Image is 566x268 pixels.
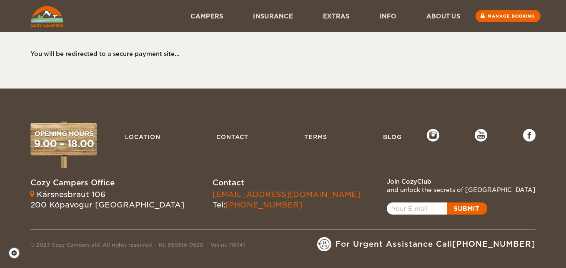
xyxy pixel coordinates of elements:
[225,200,302,209] a: [PHONE_NUMBER]
[452,240,536,248] a: [PHONE_NUMBER]
[387,202,487,215] a: Open popup
[213,190,360,199] a: [EMAIL_ADDRESS][DOMAIN_NAME]
[30,177,184,188] div: Cozy Campers Office
[30,241,245,251] div: © 2023 Cozy Campers ehf. All rights reserved Kt. 550514-0520 Vsk nr. 118741
[121,129,165,145] a: Location
[379,129,406,145] a: Blog
[476,10,541,22] a: Manage booking
[387,186,536,194] div: and unlock the secrets of [GEOGRAPHIC_DATA]
[213,189,360,210] div: Tel:
[387,177,536,186] div: Join CozyClub
[336,239,536,250] span: For Urgent Assistance Call
[212,129,253,145] a: Contact
[300,129,331,145] a: Terms
[213,177,360,188] div: Contact
[8,247,25,259] a: Cookie settings
[30,189,184,210] div: Kársnesbraut 106 200 Kópavogur [GEOGRAPHIC_DATA]
[30,6,63,27] img: Cozy Campers
[30,50,527,58] div: You will be redirected to a secure payment site...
